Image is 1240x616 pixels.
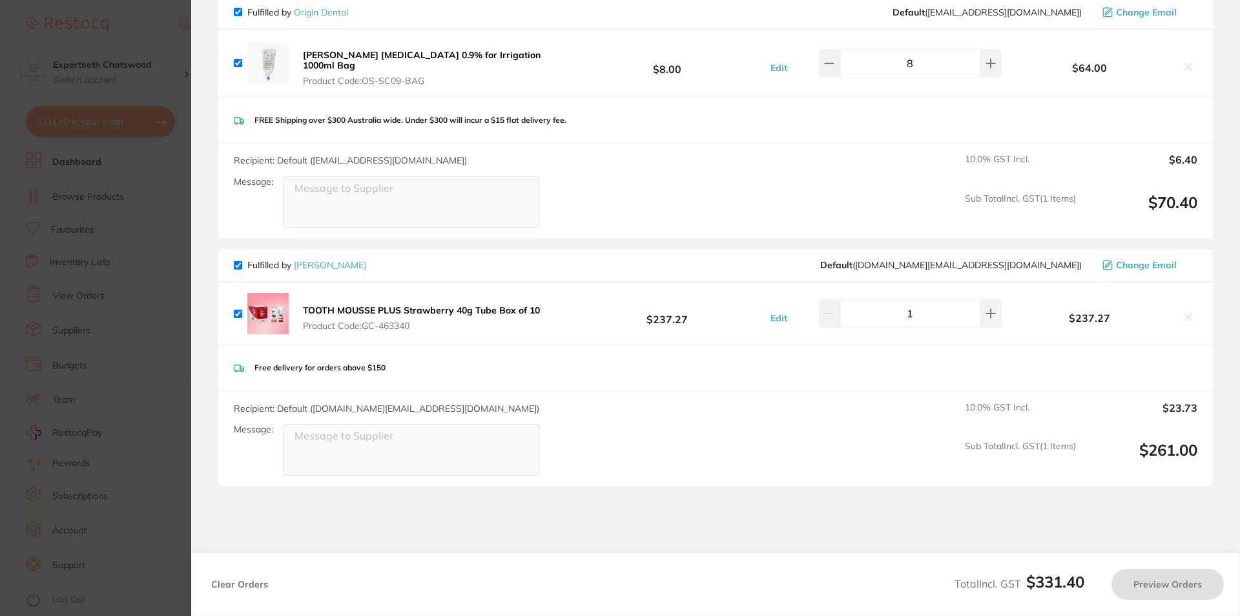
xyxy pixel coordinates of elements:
button: Preview Orders [1111,569,1224,600]
b: [PERSON_NAME] [MEDICAL_DATA] 0.9% for Irrigation 1000ml Bag [303,49,541,71]
button: TOOTH MOUSSE PLUS Strawberry 40g Tube Box of 10 Product Code:GC-463340 [299,304,544,332]
span: Sub Total Incl. GST ( 1 Items) [965,193,1076,229]
button: Change Email [1099,259,1197,271]
b: $237.27 [1005,312,1174,324]
span: customer.care@henryschein.com.au [820,260,1082,270]
b: Default [820,259,852,271]
b: $331.40 [1026,572,1084,591]
img: MndjODF2bg [247,43,289,84]
output: $6.40 [1086,154,1197,182]
button: Clear Orders [207,569,272,600]
p: Free delivery for orders above $150 [254,363,386,372]
button: [PERSON_NAME] [MEDICAL_DATA] 0.9% for Irrigation 1000ml Bag Product Code:OS-SC09-BAG [299,49,571,87]
button: Edit [767,62,791,74]
button: Edit [767,312,791,324]
span: 10.0 % GST Incl. [965,402,1076,430]
span: info@origindental.com.au [893,7,1082,17]
b: $8.00 [571,51,763,75]
button: Change Email [1099,6,1197,18]
label: Message: [234,424,273,435]
span: Total Incl. GST [955,577,1084,590]
b: TOOTH MOUSSE PLUS Strawberry 40g Tube Box of 10 [303,304,540,316]
img: bWl1bWdkMA [247,293,289,334]
b: Default [893,6,925,18]
span: Change Email [1116,260,1177,270]
p: FREE Shipping over $300 Australia wide. Under $300 will incur a $15 flat delivery fee. [254,116,566,125]
label: Message: [234,176,273,187]
output: $70.40 [1086,193,1197,229]
span: Sub Total Incl. GST ( 1 Items) [965,441,1076,476]
p: Fulfilled by [247,260,366,270]
span: 10.0 % GST Incl. [965,154,1076,182]
span: Recipient: Default ( [DOMAIN_NAME][EMAIL_ADDRESS][DOMAIN_NAME] ) [234,403,539,414]
p: Fulfilled by [247,7,348,17]
span: Product Code: OS-SC09-BAG [303,76,567,86]
a: Origin Dental [294,6,348,18]
b: $237.27 [571,302,763,326]
output: $23.73 [1086,402,1197,430]
span: Recipient: Default ( [EMAIL_ADDRESS][DOMAIN_NAME] ) [234,154,467,166]
b: $64.00 [1005,62,1174,74]
a: [PERSON_NAME] [294,259,366,271]
output: $261.00 [1086,441,1197,476]
span: Product Code: GC-463340 [303,321,540,331]
span: Change Email [1116,7,1177,17]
